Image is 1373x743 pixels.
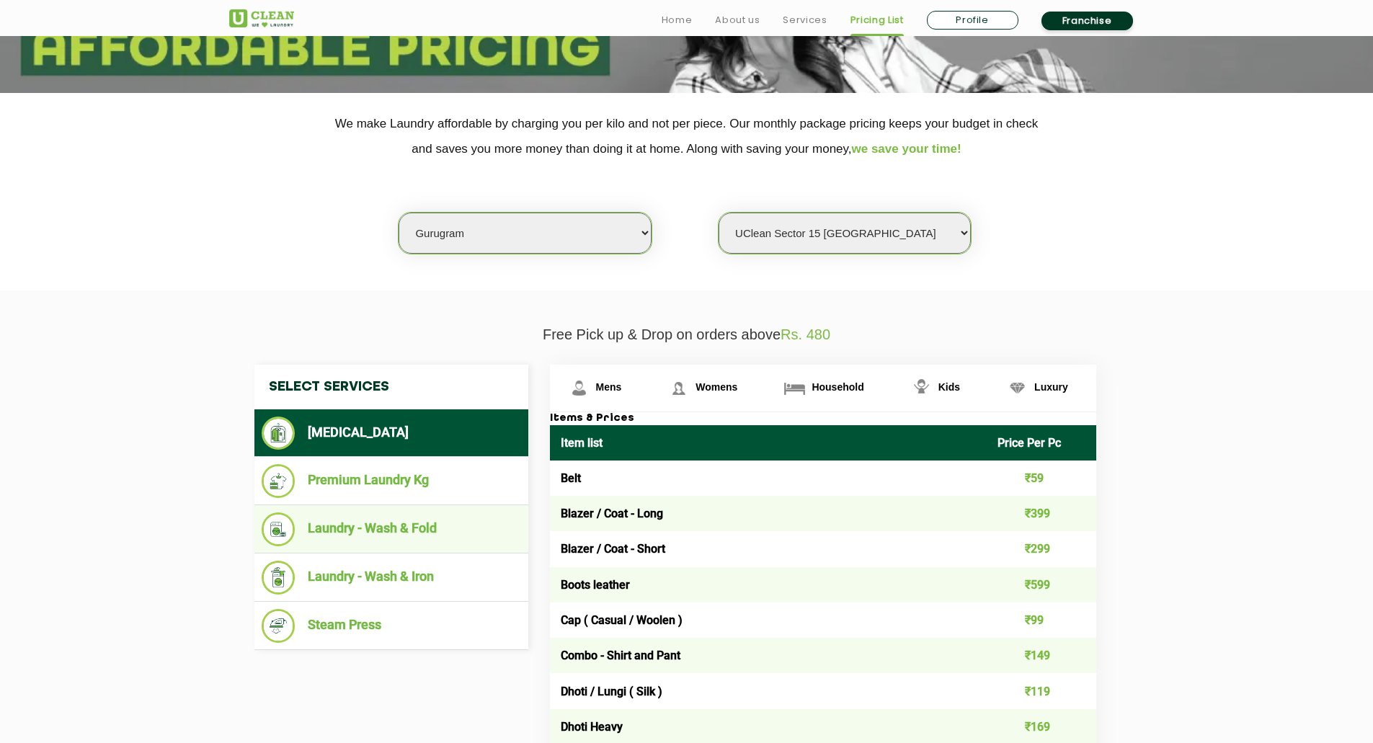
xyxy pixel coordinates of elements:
td: Blazer / Coat - Long [550,496,987,531]
a: Profile [927,11,1018,30]
span: we save your time! [852,142,961,156]
img: Steam Press [262,609,296,643]
th: Item list [550,425,987,461]
img: Laundry - Wash & Fold [262,512,296,546]
h4: Select Services [254,365,528,409]
td: Blazer / Coat - Short [550,531,987,566]
span: Rs. 480 [781,326,830,342]
td: ₹119 [987,673,1096,708]
a: Pricing List [850,12,904,29]
li: [MEDICAL_DATA] [262,417,521,450]
a: Franchise [1041,12,1133,30]
th: Price Per Pc [987,425,1096,461]
a: About us [715,12,760,29]
td: Belt [550,461,987,496]
td: Cap ( Casual / Woolen ) [550,602,987,638]
p: We make Laundry affordable by charging you per kilo and not per piece. Our monthly package pricin... [229,111,1145,161]
img: Kids [909,375,934,401]
p: Free Pick up & Drop on orders above [229,326,1145,343]
span: Household [812,381,863,393]
img: Mens [566,375,592,401]
td: ₹99 [987,602,1096,638]
li: Steam Press [262,609,521,643]
img: UClean Laundry and Dry Cleaning [229,9,294,27]
img: Womens [666,375,691,401]
span: Womens [696,381,737,393]
td: Combo - Shirt and Pant [550,638,987,673]
td: ₹59 [987,461,1096,496]
span: Kids [938,381,960,393]
li: Laundry - Wash & Fold [262,512,521,546]
img: Household [782,375,807,401]
li: Premium Laundry Kg [262,464,521,498]
td: ₹599 [987,567,1096,602]
li: Laundry - Wash & Iron [262,561,521,595]
span: Mens [596,381,622,393]
a: Home [662,12,693,29]
img: Dry Cleaning [262,417,296,450]
h3: Items & Prices [550,412,1096,425]
img: Luxury [1005,375,1030,401]
a: Services [783,12,827,29]
td: Boots leather [550,567,987,602]
img: Laundry - Wash & Iron [262,561,296,595]
span: Luxury [1034,381,1068,393]
td: Dhoti / Lungi ( Silk ) [550,673,987,708]
img: Premium Laundry Kg [262,464,296,498]
td: ₹299 [987,531,1096,566]
td: ₹399 [987,496,1096,531]
td: ₹149 [987,638,1096,673]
